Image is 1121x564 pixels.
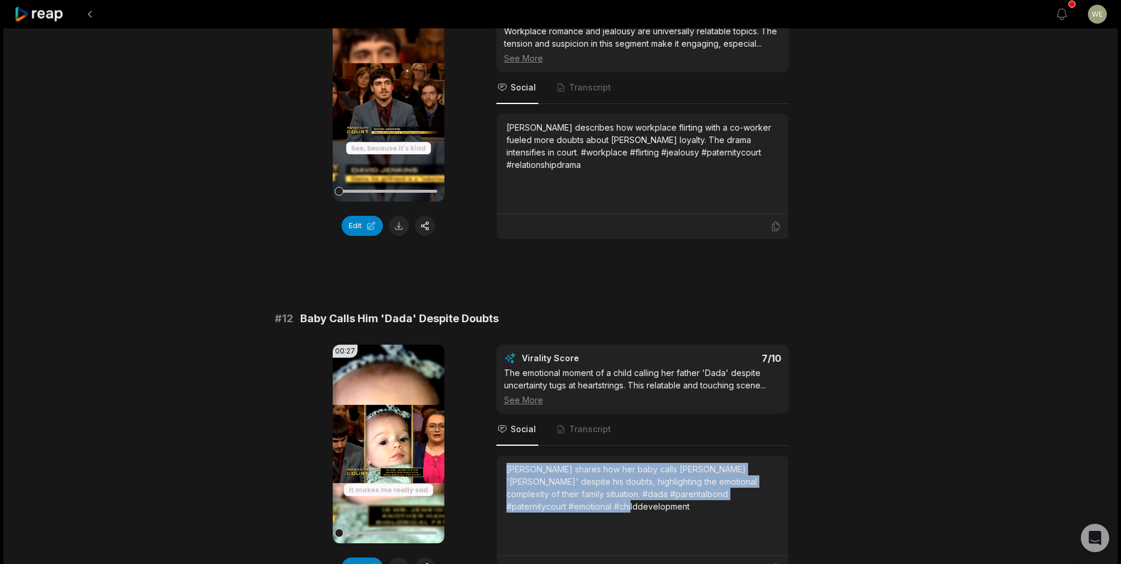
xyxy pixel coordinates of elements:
span: Transcript [569,82,611,93]
span: Transcript [569,423,611,435]
div: The emotional moment of a child calling her father 'Dada' despite uncertainty tugs at heartstring... [504,367,781,406]
button: Edit [342,216,383,236]
span: Social [511,82,536,93]
div: 7 /10 [654,352,781,364]
div: [PERSON_NAME] describes how workplace flirting with a co-worker fueled more doubts about [PERSON_... [506,121,779,171]
div: See More [504,52,781,64]
div: See More [504,394,781,406]
div: [PERSON_NAME] shares how her baby calls [PERSON_NAME] '[PERSON_NAME]' despite his doubts, highlig... [506,463,779,513]
nav: Tabs [496,72,789,104]
span: Baby Calls Him 'Dada' Despite Doubts [300,310,499,327]
span: Social [511,423,536,435]
div: Workplace romance and jealousy are universally relatable topics. The tension and suspicion in thi... [504,25,781,64]
video: Your browser does not support mp4 format. [333,3,444,202]
nav: Tabs [496,414,789,446]
video: Your browser does not support mp4 format. [333,345,444,543]
div: Virality Score [522,352,649,364]
div: Open Intercom Messenger [1081,524,1109,552]
span: # 12 [275,310,293,327]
